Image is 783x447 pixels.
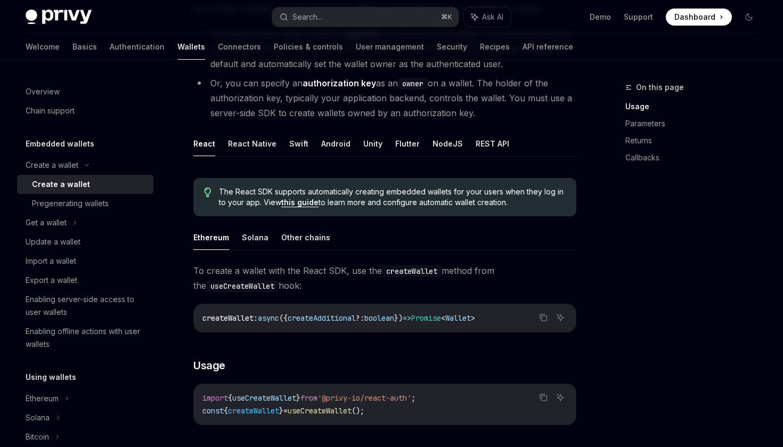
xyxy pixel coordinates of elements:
span: } [279,406,283,416]
button: React Native [228,131,276,156]
button: Ask AI [464,7,511,27]
a: Demo [590,12,611,22]
button: Solana [242,225,268,250]
div: Enabling offline actions with user wallets [26,325,147,351]
a: Policies & controls [274,34,343,60]
code: useCreateWallet [206,280,279,292]
button: Ethereum [193,225,229,250]
div: Get a wallet [26,216,67,229]
span: Dashboard [674,12,715,22]
span: }) [394,313,403,323]
span: async [258,313,279,323]
span: > [471,313,475,323]
span: < [441,313,445,323]
a: Callbacks [625,149,766,166]
span: { [224,406,228,416]
button: React [193,131,215,156]
a: Welcome [26,34,60,60]
a: Parameters [625,115,766,132]
span: ({ [279,313,288,323]
span: '@privy-io/react-auth' [317,393,411,403]
span: Wallet [445,313,471,323]
a: Enabling offline actions with user wallets [17,322,153,354]
button: Swift [289,131,308,156]
a: Import a wallet [17,251,153,271]
a: Create a wallet [17,175,153,194]
a: Enabling server-side access to user wallets [17,290,153,322]
a: Basics [72,34,97,60]
span: boolean [364,313,394,323]
span: On this page [636,81,684,94]
span: import [202,393,228,403]
h5: Using wallets [26,371,76,384]
div: Bitcoin [26,430,49,443]
a: Dashboard [666,9,732,26]
a: Security [437,34,467,60]
span: } [296,393,300,403]
a: Authentication [110,34,165,60]
div: Solana [26,411,50,424]
a: Export a wallet [17,271,153,290]
a: API reference [523,34,573,60]
span: Ask AI [482,12,503,22]
a: Support [624,12,653,22]
a: this guide [281,198,319,207]
span: useCreateWallet [288,406,352,416]
a: Returns [625,132,766,149]
div: Import a wallet [26,255,76,267]
div: Create a wallet [32,178,90,191]
a: Usage [625,98,766,115]
div: Enabling server-side access to user wallets [26,293,147,319]
code: createWallet [382,265,442,277]
span: : [254,313,258,323]
div: Update a wallet [26,235,80,248]
a: Update a wallet [17,232,153,251]
a: Connectors [218,34,261,60]
a: Wallets [177,34,205,60]
button: Flutter [395,131,420,156]
div: Ethereum [26,392,59,405]
span: ?: [356,313,364,323]
button: Search...⌘K [272,7,458,27]
span: => [403,313,411,323]
span: Usage [193,358,225,373]
a: Overview [17,82,153,101]
button: Toggle dark mode [740,9,757,26]
span: Promise [411,313,441,323]
a: Pregenerating wallets [17,194,153,213]
span: ; [411,393,415,403]
div: Chain support [26,104,75,117]
div: Export a wallet [26,274,77,287]
span: useCreateWallet [232,393,296,403]
span: = [283,406,288,416]
button: Copy the contents from the code block [536,311,550,324]
button: Android [321,131,350,156]
button: REST API [476,131,509,156]
div: Overview [26,85,60,98]
a: Chain support [17,101,153,120]
span: To create a wallet with the React SDK, use the method from the hook: [193,263,576,293]
span: const [202,406,224,416]
svg: Tip [204,188,211,197]
span: The React SDK supports automatically creating embedded wallets for your users when they log in to... [219,186,566,208]
a: Recipes [480,34,510,60]
button: Other chains [281,225,330,250]
div: Pregenerating wallets [32,197,109,210]
span: (); [352,406,364,416]
strong: authorization key [303,78,376,88]
button: Unity [363,131,382,156]
h5: Embedded wallets [26,137,94,150]
button: Ask AI [553,391,567,404]
li: Or, you can specify an as an on a wallet. The holder of the authorization key, typically your app... [193,76,576,120]
button: Copy the contents from the code block [536,391,550,404]
span: { [228,393,232,403]
img: dark logo [26,10,92,25]
a: User management [356,34,424,60]
span: from [300,393,317,403]
code: owner [398,78,428,90]
div: Create a wallet [26,159,78,172]
button: NodeJS [433,131,463,156]
div: Search... [292,11,322,23]
span: createWallet [228,406,279,416]
span: createAdditional [288,313,356,323]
